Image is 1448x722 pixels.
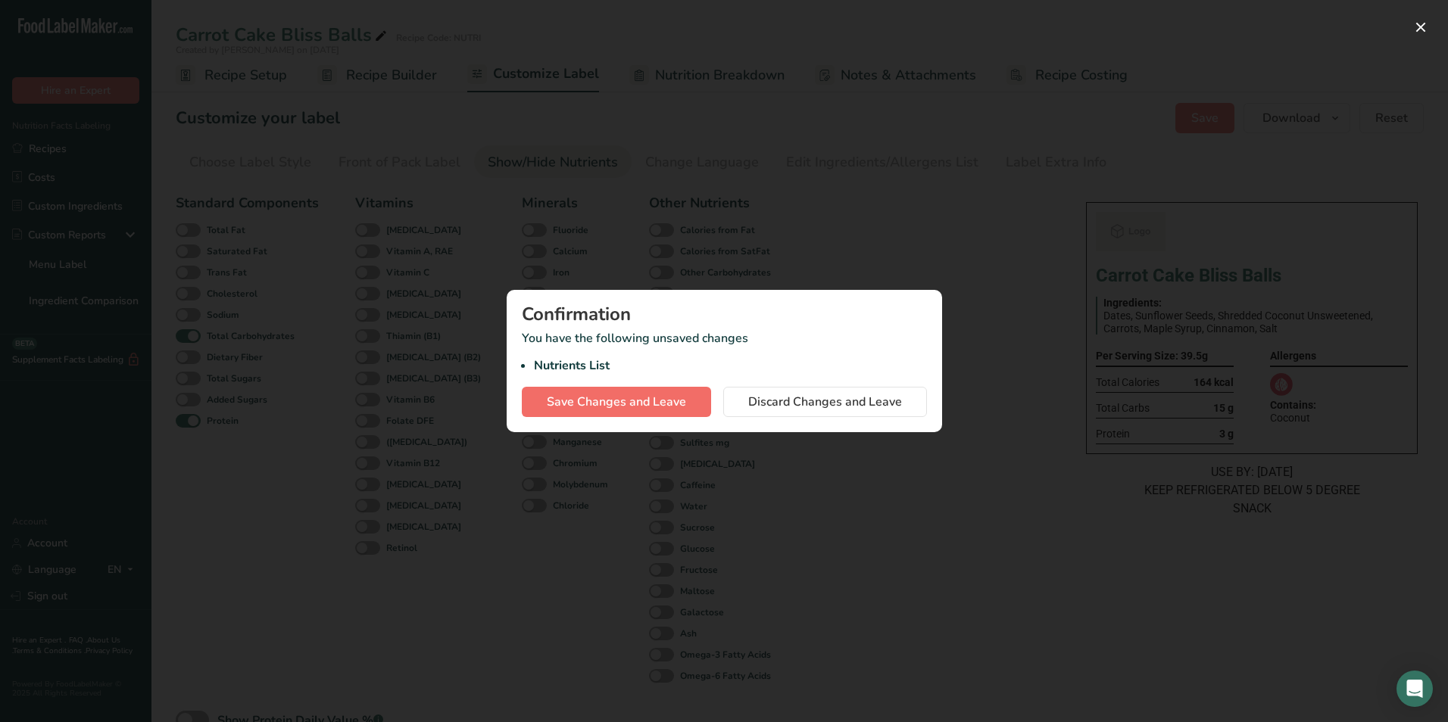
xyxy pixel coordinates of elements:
[748,393,902,411] span: Discard Changes and Leave
[522,387,711,417] button: Save Changes and Leave
[522,329,927,375] p: You have the following unsaved changes
[723,387,927,417] button: Discard Changes and Leave
[1397,671,1433,707] div: Open Intercom Messenger
[547,393,686,411] span: Save Changes and Leave
[534,356,927,375] li: Nutrients List
[522,305,927,323] div: Confirmation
